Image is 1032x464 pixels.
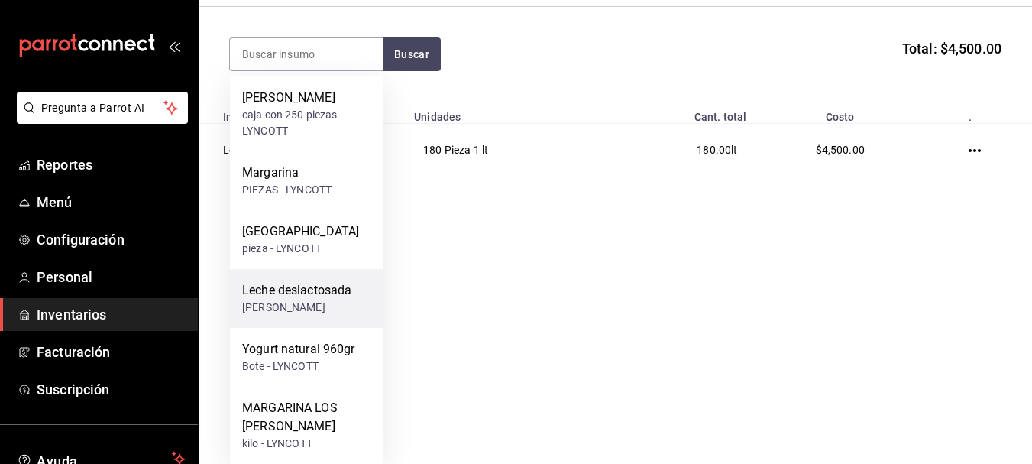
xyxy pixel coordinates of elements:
div: Yogurt natural 960gr [242,340,355,359]
div: PIEZAS - LYNCOTT [242,182,332,198]
div: Margarina [242,164,332,182]
th: . [924,102,1032,124]
th: Costo [756,102,924,124]
a: Pregunta a Parrot AI [11,111,188,127]
div: Bote - LYNCOTT [242,359,355,375]
th: Insumo [199,102,405,124]
button: Pregunta a Parrot AI [17,92,188,124]
div: [GEOGRAPHIC_DATA] [242,222,359,241]
span: Inventarios [37,304,186,325]
td: 180 Pieza 1 lt [405,124,604,177]
span: Reportes [37,154,186,175]
th: Cant. total [604,102,755,124]
span: Personal [37,267,186,287]
button: open_drawer_menu [168,40,180,52]
span: Menú [37,192,186,213]
span: Suscripción [37,379,186,400]
td: Leche entera [199,124,405,177]
div: caja con 250 piezas - LYNCOTT [242,107,370,139]
div: [PERSON_NAME] [242,300,351,316]
button: Buscar [383,37,441,71]
div: MARGARINA LOS [PERSON_NAME] [242,399,370,436]
span: $4,500.00 [816,144,865,156]
div: kilo - LYNCOTT [242,436,370,452]
div: pieza - LYNCOTT [242,241,359,257]
th: Unidades [405,102,604,124]
div: [PERSON_NAME] [242,89,370,107]
td: lt [604,124,755,177]
span: Configuración [37,229,186,250]
span: Total: $4,500.00 [902,38,1001,59]
span: Facturación [37,342,186,362]
div: Leche deslactosada [242,281,351,300]
input: Buscar insumo [230,38,383,70]
span: 180.00 [697,144,731,156]
span: Pregunta a Parrot AI [41,100,164,116]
